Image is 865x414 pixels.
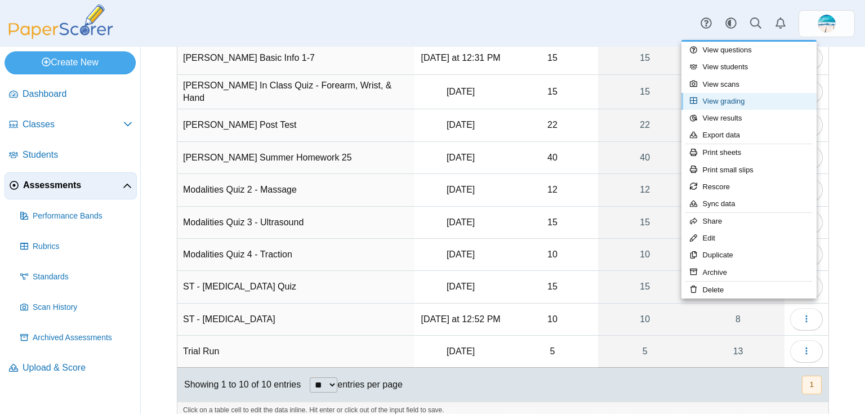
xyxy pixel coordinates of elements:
[507,109,598,141] td: 22
[421,53,501,63] time: Sep 5, 2025 at 12:31 PM
[598,142,692,173] a: 40
[5,51,136,74] a: Create New
[507,75,598,110] td: 15
[177,75,414,110] td: [PERSON_NAME] In Class Quiz - Forearm, Wrist, & Hand
[447,250,475,259] time: Feb 24, 2025 at 7:43 AM
[447,282,475,291] time: Sep 2, 2025 at 7:24 AM
[692,304,784,335] a: 8
[447,153,475,162] time: Aug 22, 2025 at 3:21 PM
[681,162,817,179] a: Print small slips
[5,81,137,108] a: Dashboard
[16,233,137,260] a: Rubrics
[598,336,692,367] a: 5
[33,211,132,222] span: Performance Bands
[16,324,137,351] a: Archived Assessments
[598,271,692,302] a: 15
[447,185,475,194] time: Feb 19, 2025 at 7:14 AM
[337,380,403,389] label: entries per page
[177,207,414,239] td: Modalities Quiz 3 - Ultrasound
[692,336,784,367] a: 13
[507,304,598,336] td: 10
[5,31,117,41] a: PaperScorer
[447,217,475,227] time: Feb 24, 2025 at 7:40 AM
[818,15,836,33] span: Chrissy Greenberg
[681,230,817,247] a: Edit
[33,332,132,344] span: Archived Assessments
[681,179,817,195] a: Rescore
[681,282,817,299] a: Delete
[33,271,132,283] span: Standards
[768,11,793,36] a: Alerts
[681,59,817,75] a: View students
[681,264,817,281] a: Archive
[33,241,132,252] span: Rubrics
[681,110,817,127] a: View results
[598,174,692,206] a: 12
[33,302,132,313] span: Scan History
[598,109,692,141] a: 22
[507,207,598,239] td: 15
[5,172,137,199] a: Assessments
[598,304,692,335] a: 10
[421,314,501,324] time: Sep 5, 2025 at 12:52 PM
[681,213,817,230] a: Share
[16,264,137,291] a: Standards
[681,76,817,93] a: View scans
[507,174,598,206] td: 12
[681,247,817,264] a: Duplicate
[681,93,817,110] a: View grading
[818,15,836,33] img: ps.H1yuw66FtyTk4FxR
[23,362,132,374] span: Upload & Score
[681,127,817,144] a: Export data
[802,376,822,394] button: 1
[23,179,123,192] span: Assessments
[447,87,475,96] time: Sep 25, 2024 at 8:48 AM
[801,376,822,394] nav: pagination
[507,336,598,368] td: 5
[5,5,117,39] img: PaperScorer
[507,142,598,174] td: 40
[5,142,137,169] a: Students
[507,239,598,271] td: 10
[5,355,137,382] a: Upload & Score
[23,149,132,161] span: Students
[16,203,137,230] a: Performance Bands
[177,336,414,368] td: Trial Run
[16,294,137,321] a: Scan History
[598,42,692,74] a: 15
[447,346,475,356] time: Sep 19, 2024 at 6:09 AM
[177,368,301,402] div: Showing 1 to 10 of 10 entries
[23,88,132,100] span: Dashboard
[23,118,123,131] span: Classes
[177,109,414,141] td: [PERSON_NAME] Post Test
[598,207,692,238] a: 15
[681,195,817,212] a: Sync data
[598,239,692,270] a: 10
[447,120,475,130] time: Dec 4, 2024 at 7:23 AM
[681,144,817,161] a: Print sheets
[177,174,414,206] td: Modalities Quiz 2 - Massage
[177,42,414,74] td: [PERSON_NAME] Basic Info 1-7
[681,42,817,59] a: View questions
[177,142,414,174] td: [PERSON_NAME] Summer Homework 25
[507,271,598,303] td: 15
[177,239,414,271] td: Modalities Quiz 4 - Traction
[507,42,598,74] td: 15
[177,271,414,303] td: ST - [MEDICAL_DATA] Quiz
[598,75,692,109] a: 15
[177,304,414,336] td: ST - [MEDICAL_DATA]
[5,112,137,139] a: Classes
[799,10,855,37] a: ps.H1yuw66FtyTk4FxR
